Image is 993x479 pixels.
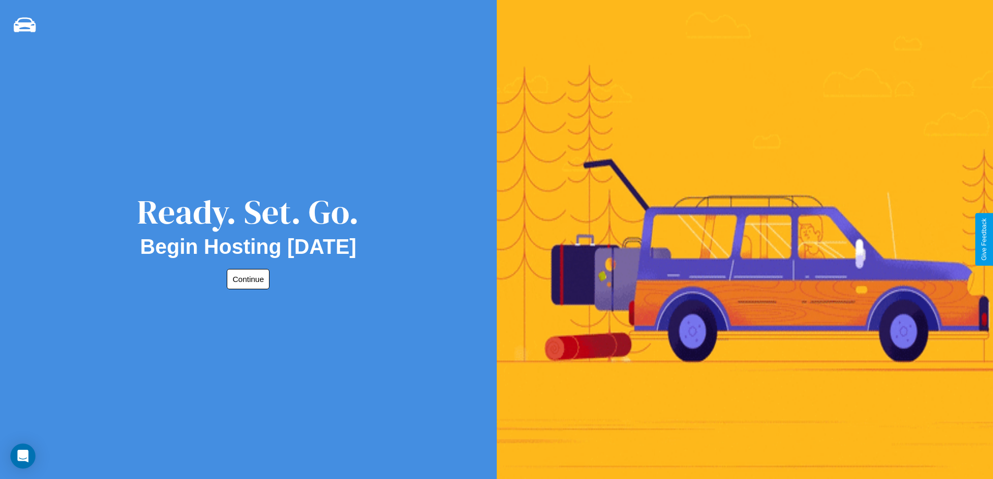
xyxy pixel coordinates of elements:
div: Open Intercom Messenger [10,444,35,469]
div: Give Feedback [980,218,988,261]
button: Continue [227,269,269,289]
h2: Begin Hosting [DATE] [140,235,357,259]
div: Ready. Set. Go. [137,189,359,235]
